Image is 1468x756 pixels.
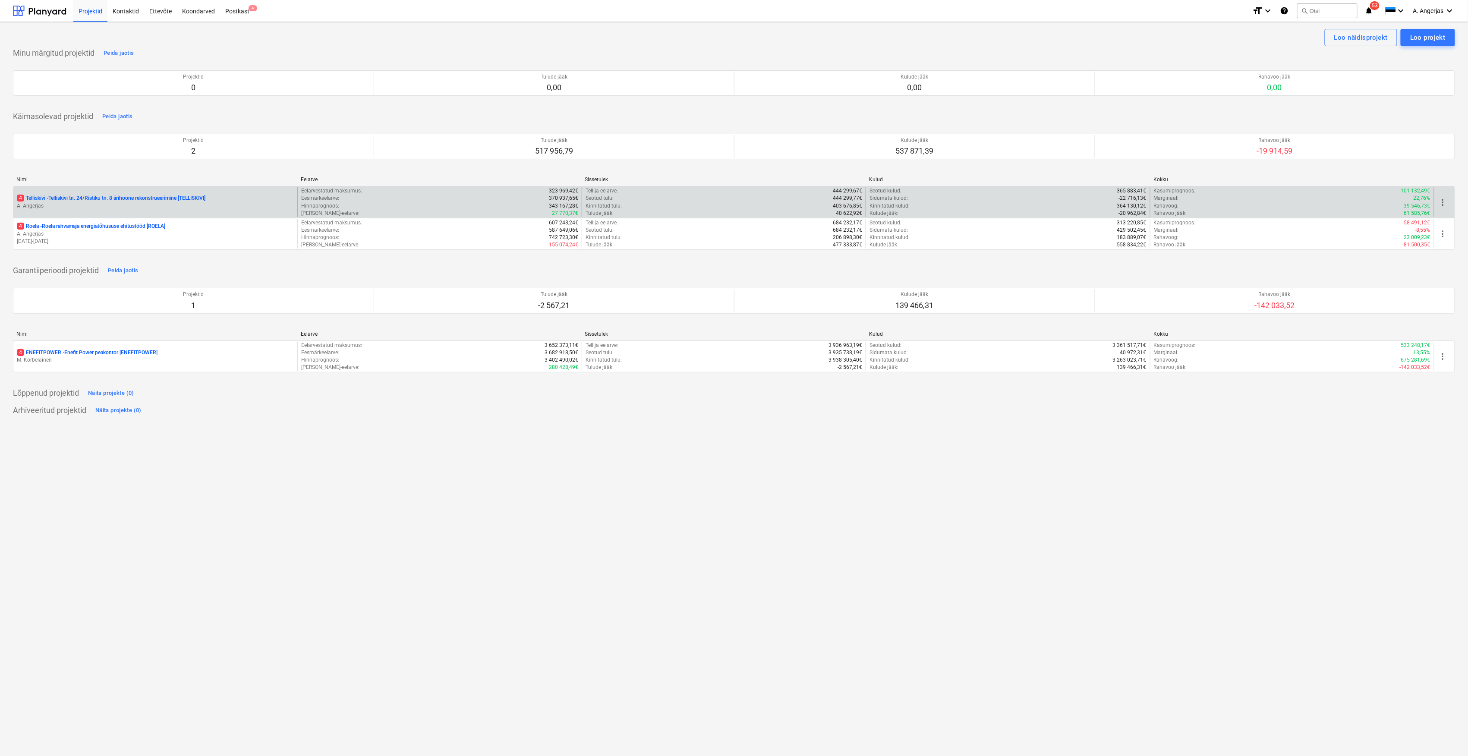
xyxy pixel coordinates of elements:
p: Rahavoo jääk : [1154,364,1187,371]
p: Eelarvestatud maksumus : [301,219,362,227]
p: Tulude jääk [539,291,570,298]
p: 3 652 373,11€ [545,342,578,349]
p: Arhiveeritud projektid [13,405,86,416]
p: Hinnaprognoos : [301,202,339,210]
p: Marginaal : [1154,349,1179,356]
p: 1 [183,300,204,311]
p: 3 935 738,19€ [829,349,862,356]
p: 23 009,23€ [1404,234,1430,241]
p: Projektid [183,291,204,298]
p: 0 [183,82,204,93]
div: Peida jaotis [104,48,134,58]
p: 429 502,45€ [1117,227,1147,234]
p: 3 936 963,19€ [829,342,862,349]
button: Peida jaotis [106,264,140,277]
span: more_vert [1438,197,1448,208]
p: Kasumiprognoos : [1154,342,1196,349]
p: 0,00 [901,82,928,93]
p: Rahavoo jääk [1255,291,1295,298]
p: Kinnitatud tulu : [586,202,622,210]
p: Rahavoog : [1154,234,1179,241]
div: Loo projekt [1410,32,1446,43]
p: -2 567,21 [539,300,570,311]
p: -2 567,21€ [838,364,862,371]
p: 3 263 023,71€ [1113,356,1147,364]
div: Kokku [1153,331,1431,337]
p: [PERSON_NAME]-eelarve : [301,210,359,217]
div: Sissetulek [585,176,863,183]
p: -58 491,12€ [1403,219,1430,227]
p: 444 299,67€ [833,187,862,195]
p: Seotud kulud : [869,342,901,349]
p: Kasumiprognoos : [1154,187,1196,195]
p: Sidumata kulud : [869,195,908,202]
p: 0,00 [541,82,567,93]
p: Eelarvestatud maksumus : [301,342,362,349]
p: 477 333,87€ [833,241,862,249]
p: -142 033,52€ [1400,364,1430,371]
p: 101 132,49€ [1401,187,1430,195]
p: Rahavoog : [1154,202,1179,210]
p: 3 361 517,71€ [1113,342,1147,349]
p: 3 938 305,40€ [829,356,862,364]
div: Näita projekte (0) [95,406,142,416]
p: 0,00 [1259,82,1291,93]
p: -19 914,59 [1257,146,1293,156]
p: A. Angerjas [17,202,294,210]
p: Tulude jääk [535,137,573,144]
div: 4ENEFITPOWER -Enefit Power peakontor [ENEFITPOWER]M. Korbelainen [17,349,294,364]
p: Projektid [183,137,204,144]
p: 27 770,37€ [552,210,578,217]
p: Hinnaprognoos : [301,234,339,241]
p: Tellija eelarve : [586,187,618,195]
span: more_vert [1438,351,1448,362]
p: Garantiiperioodi projektid [13,265,99,276]
div: Näita projekte (0) [88,388,134,398]
p: 533 248,17€ [1401,342,1430,349]
p: 139 466,31 [895,300,933,311]
p: 684 232,17€ [833,219,862,227]
p: Kinnitatud tulu : [586,356,622,364]
p: Seotud tulu : [586,349,614,356]
p: 742 723,30€ [549,234,578,241]
div: Sissetulek [585,331,863,337]
button: Näita projekte (0) [86,386,136,400]
p: 684 232,17€ [833,227,862,234]
button: Loo projekt [1401,29,1455,46]
p: Sidumata kulud : [869,349,908,356]
p: Minu märgitud projektid [13,48,95,58]
p: 61 585,76€ [1404,210,1430,217]
p: -20 962,84€ [1119,210,1147,217]
p: Eesmärkeelarve : [301,227,339,234]
div: Peida jaotis [108,266,138,276]
p: -155 074,24€ [548,241,578,249]
p: Marginaal : [1154,195,1179,202]
p: Kulude jääk : [869,364,898,371]
p: Tellija eelarve : [586,342,618,349]
p: 365 883,41€ [1117,187,1147,195]
button: Peida jaotis [101,46,136,60]
p: Rahavoog : [1154,356,1179,364]
p: Kinnitatud tulu : [586,234,622,241]
p: Eesmärkeelarve : [301,195,339,202]
p: 517 956,79 [535,146,573,156]
p: M. Korbelainen [17,356,294,364]
p: Kulude jääk [901,73,928,81]
p: -142 033,52 [1255,300,1295,311]
p: Tulude jääk : [586,210,614,217]
p: Kinnitatud kulud : [869,202,910,210]
p: 206 898,30€ [833,234,862,241]
p: -8,55% [1415,227,1430,234]
div: Kulud [869,331,1147,337]
p: Sidumata kulud : [869,227,908,234]
p: 40 972,31€ [1120,349,1147,356]
p: Lõppenud projektid [13,388,79,398]
p: Seotud kulud : [869,219,901,227]
p: 607 243,24€ [549,219,578,227]
p: 2 [183,146,204,156]
p: Kulude jääk : [869,241,898,249]
p: 183 889,07€ [1117,234,1147,241]
span: 4 [17,195,24,202]
p: 537 871,39 [895,146,933,156]
p: 587 649,06€ [549,227,578,234]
